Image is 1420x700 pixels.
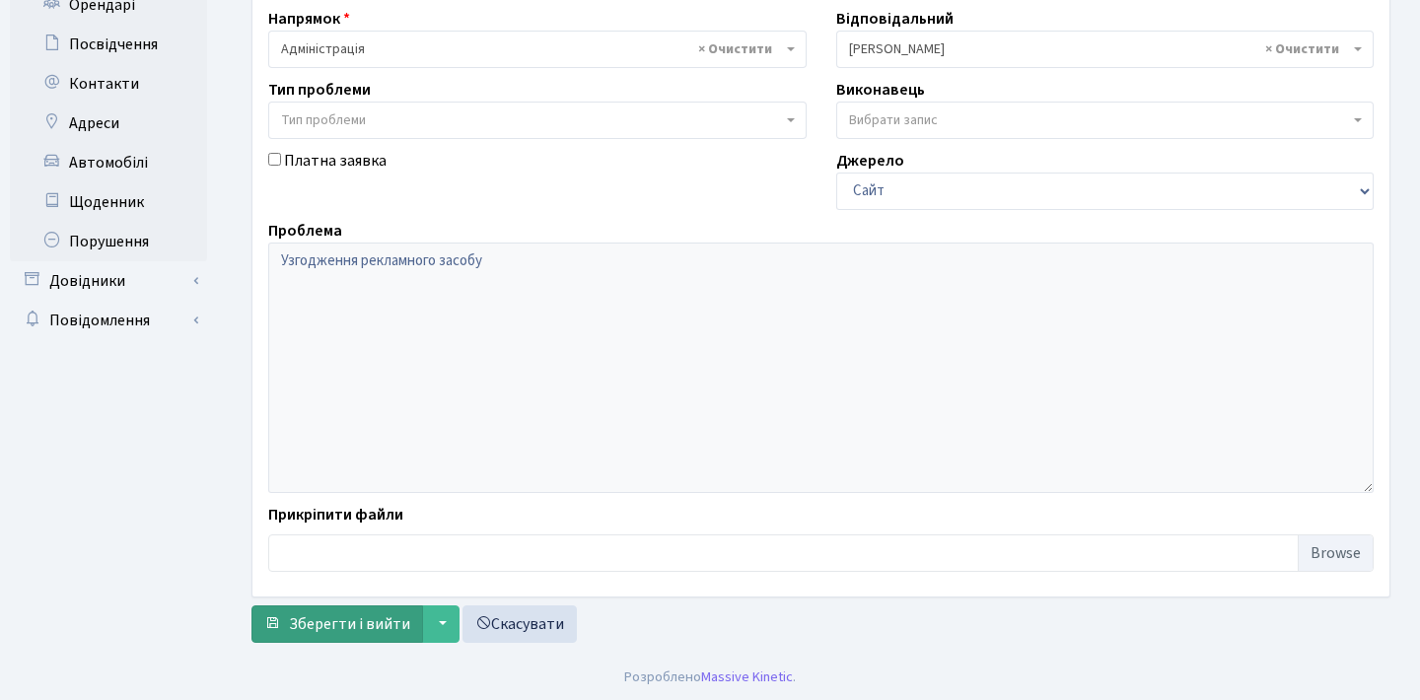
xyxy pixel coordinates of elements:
[698,39,772,59] span: Видалити всі елементи
[462,605,577,643] a: Скасувати
[281,39,782,59] span: Адміністрація
[624,666,796,688] div: Розроблено .
[268,31,807,68] span: Адміністрація
[10,261,207,301] a: Довідники
[251,605,423,643] button: Зберегти і вийти
[289,613,410,635] span: Зберегти і вийти
[10,301,207,340] a: Повідомлення
[10,222,207,261] a: Порушення
[836,78,925,102] label: Виконавець
[1265,39,1339,59] span: Видалити всі елементи
[836,7,954,31] label: Відповідальний
[836,149,904,173] label: Джерело
[849,39,1350,59] span: Синельник С.В.
[10,104,207,143] a: Адреси
[268,503,403,526] label: Прикріпити файли
[284,149,387,173] label: Платна заявка
[10,143,207,182] a: Автомобілі
[268,243,1374,493] textarea: Узгодження рекламного засобу
[701,666,793,687] a: Massive Kinetic
[268,78,371,102] label: Тип проблеми
[849,110,938,130] span: Вибрати запис
[10,64,207,104] a: Контакти
[281,110,366,130] span: Тип проблеми
[10,182,207,222] a: Щоденник
[268,7,350,31] label: Напрямок
[836,31,1375,68] span: Синельник С.В.
[268,219,342,243] label: Проблема
[10,25,207,64] a: Посвідчення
